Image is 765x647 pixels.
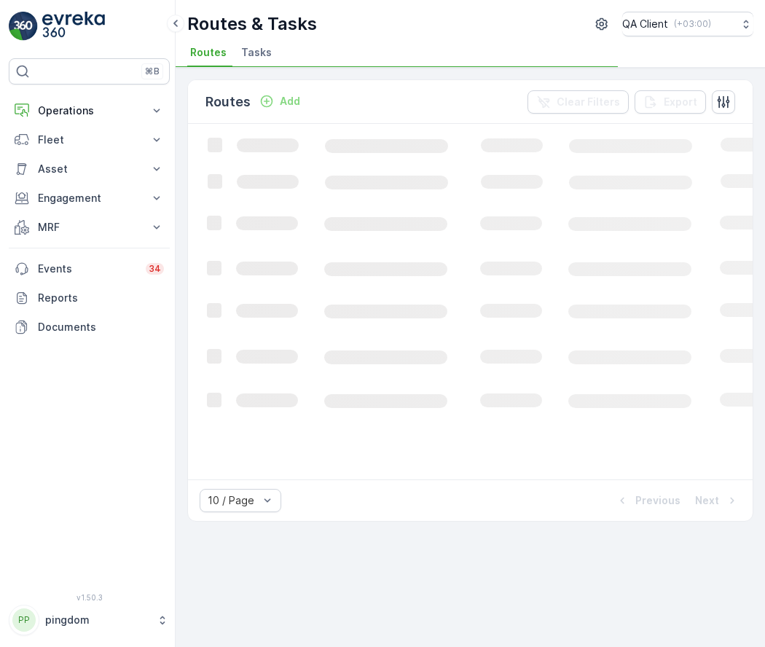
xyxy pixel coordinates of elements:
button: Operations [9,96,170,125]
button: QA Client(+03:00) [622,12,753,36]
p: MRF [38,220,141,235]
button: Asset [9,154,170,184]
p: 34 [149,263,161,275]
p: Asset [38,162,141,176]
a: Reports [9,283,170,313]
button: Fleet [9,125,170,154]
p: Engagement [38,191,141,205]
button: Engagement [9,184,170,213]
a: Documents [9,313,170,342]
span: v 1.50.3 [9,593,170,602]
p: Documents [38,320,164,334]
img: logo [9,12,38,41]
p: Operations [38,103,141,118]
p: Reports [38,291,164,305]
button: Add [254,93,306,110]
span: Tasks [241,45,272,60]
button: MRF [9,213,170,242]
p: Clear Filters [557,95,620,109]
p: Next [695,493,719,508]
p: QA Client [622,17,668,31]
p: Routes & Tasks [187,12,317,36]
a: Events34 [9,254,170,283]
button: Export [635,90,706,114]
div: PP [12,608,36,632]
button: Previous [613,492,682,509]
p: pingdom [45,613,149,627]
p: Export [664,95,697,109]
button: PPpingdom [9,605,170,635]
button: Clear Filters [527,90,629,114]
p: Events [38,262,137,276]
span: Routes [190,45,227,60]
img: logo_light-DOdMpM7g.png [42,12,105,41]
p: Fleet [38,133,141,147]
p: ⌘B [145,66,160,77]
p: ( +03:00 ) [674,18,711,30]
button: Next [694,492,741,509]
p: Add [280,94,300,109]
p: Previous [635,493,680,508]
p: Routes [205,92,251,112]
